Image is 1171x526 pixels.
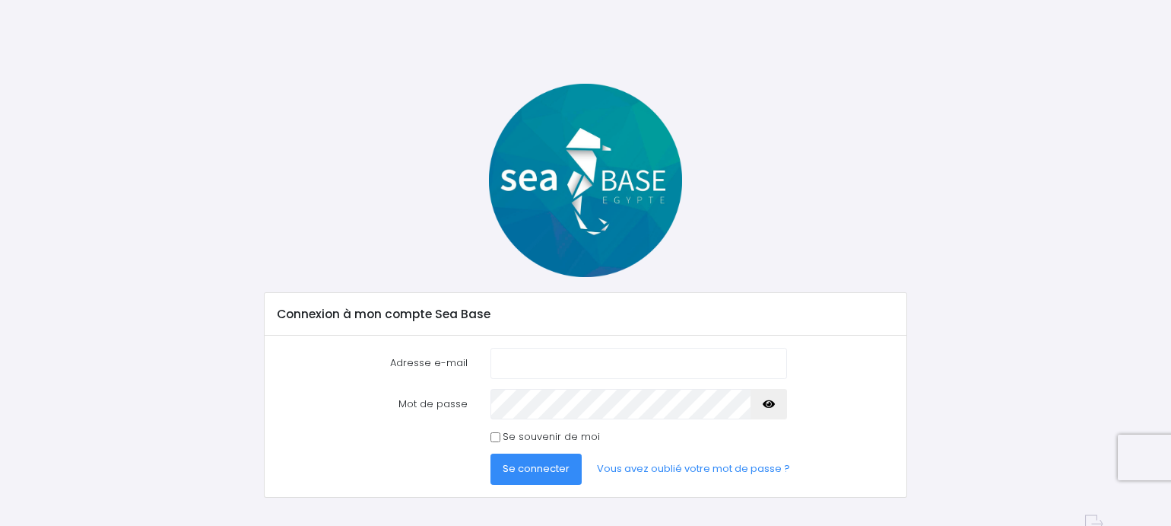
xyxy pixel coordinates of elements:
[503,429,600,445] label: Se souvenir de moi
[503,461,570,476] span: Se connecter
[266,389,479,419] label: Mot de passe
[585,454,802,484] a: Vous avez oublié votre mot de passe ?
[490,454,582,484] button: Se connecter
[266,348,479,378] label: Adresse e-mail
[265,293,906,336] div: Connexion à mon compte Sea Base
